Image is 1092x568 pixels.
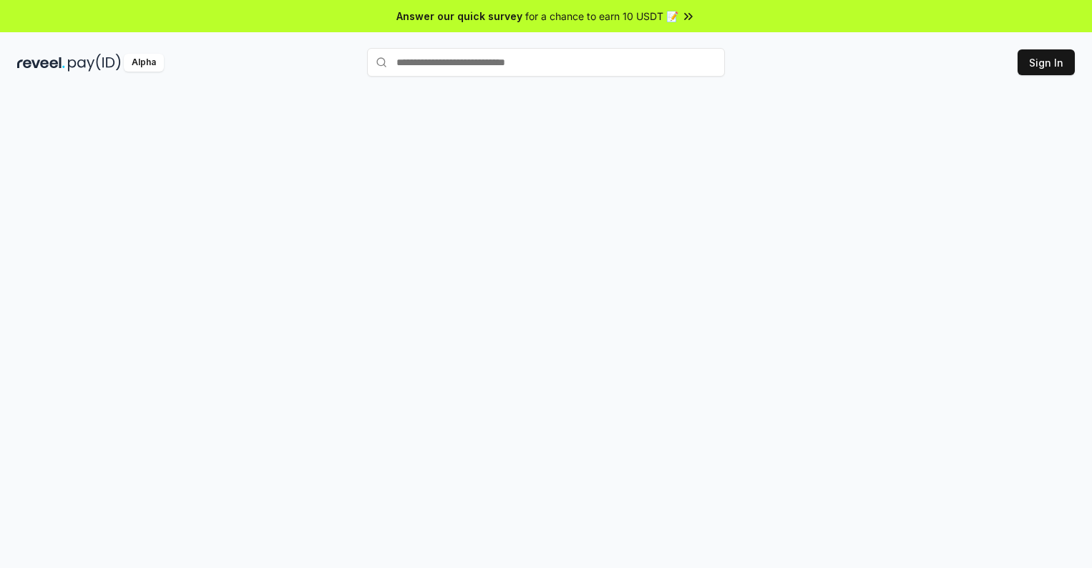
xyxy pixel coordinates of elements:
[124,54,164,72] div: Alpha
[1018,49,1075,75] button: Sign In
[68,54,121,72] img: pay_id
[396,9,522,24] span: Answer our quick survey
[17,54,65,72] img: reveel_dark
[525,9,678,24] span: for a chance to earn 10 USDT 📝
